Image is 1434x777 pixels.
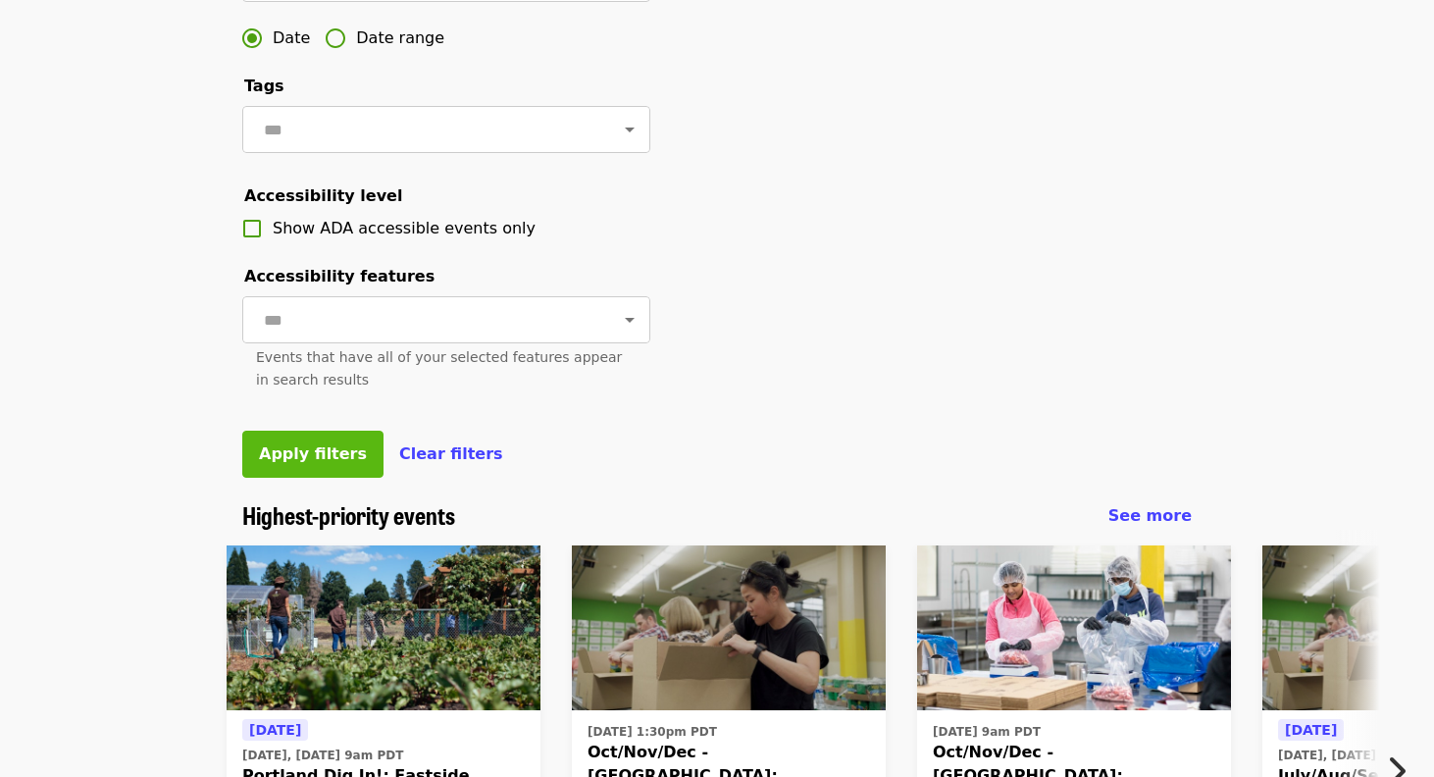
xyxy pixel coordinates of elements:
a: Highest-priority events [242,501,455,530]
span: Show ADA accessible events only [273,219,536,237]
button: Clear filters [399,442,503,466]
span: Tags [244,77,284,95]
span: See more [1108,506,1192,525]
span: Accessibility level [244,186,402,205]
time: [DATE], [DATE] 9am PDT [242,747,403,764]
span: [DATE] [249,722,301,738]
button: Apply filters [242,431,384,478]
span: Apply filters [259,444,367,463]
button: Open [616,116,643,143]
span: Events that have all of your selected features appear in search results [256,349,622,388]
img: Oct/Nov/Dec - Beaverton: Repack/Sort (age 10+) organized by Oregon Food Bank [917,545,1231,710]
span: Clear filters [399,444,503,463]
span: [DATE] [1285,722,1337,738]
time: [DATE] 1:30pm PDT [588,723,717,741]
button: Open [616,306,643,334]
img: Oct/Nov/Dec - Portland: Repack/Sort (age 8+) organized by Oregon Food Bank [572,545,886,710]
img: Portland Dig In!: Eastside Learning Garden (all ages) - Aug/Sept/Oct organized by Oregon Food Bank [227,545,540,710]
span: Highest-priority events [242,497,455,532]
div: Highest-priority events [227,501,1207,530]
a: See more [1108,504,1192,528]
time: [DATE] 9am PDT [933,723,1041,741]
span: Date [273,26,310,50]
span: Date range [356,26,444,50]
span: Accessibility features [244,267,435,285]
